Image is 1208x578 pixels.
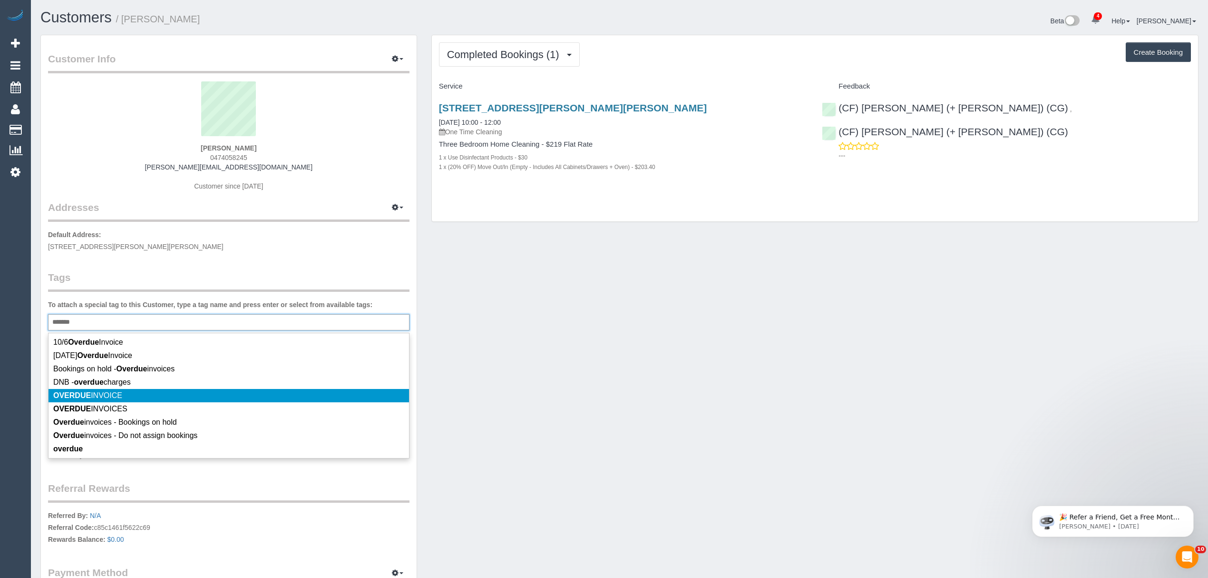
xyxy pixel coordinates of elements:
a: [PERSON_NAME][EMAIL_ADDRESS][DOMAIN_NAME] [145,163,312,171]
strong: [PERSON_NAME] [201,144,256,152]
h4: Feedback [822,82,1191,90]
button: Create Booking [1126,42,1191,62]
span: Completed Bookings (1) [447,49,564,60]
p: --- [838,151,1191,160]
span: , [1070,105,1072,113]
h4: Service [439,82,808,90]
em: OVERDUE [53,405,91,413]
img: Automaid Logo [6,10,25,23]
span: [DATE] Invoice [53,351,132,359]
a: $0.00 [107,536,124,543]
iframe: Intercom notifications message [1018,486,1208,552]
a: [STREET_ADDRESS][PERSON_NAME][PERSON_NAME] [439,102,707,113]
em: overdue [74,378,104,386]
em: Overdue [68,338,99,346]
label: To attach a special tag to this Customer, type a tag name and press enter or select from availabl... [48,300,372,309]
p: One Time Cleaning [439,127,808,137]
span: 0474058245 [210,154,247,161]
a: [PERSON_NAME] [1137,17,1196,25]
small: 1 x (20% OFF) Move Out/In (Empty - Includes All Cabinets/Drawers + Oven) - $203.40 [439,164,655,170]
a: (CF) [PERSON_NAME] (+ [PERSON_NAME]) (CG) [822,102,1068,113]
label: Rewards Balance: [48,535,106,544]
span: INVOICES [53,405,127,413]
span: Customer since [DATE] [194,182,263,190]
legend: Tags [48,270,409,292]
a: Help [1111,17,1130,25]
a: (CF) [PERSON_NAME] (+ [PERSON_NAME]) (CG) [822,126,1068,137]
a: 4 [1086,10,1105,30]
a: N/A [90,512,101,519]
label: Referred By: [48,511,88,520]
a: [DATE] 10:00 - 12:00 [439,119,501,126]
em: OVERDUE [53,391,91,399]
a: Beta [1051,17,1080,25]
small: 1 x Use Disinfectant Products - $30 [439,154,527,161]
a: Customers [40,9,112,26]
span: 4 [1094,12,1102,20]
span: [STREET_ADDRESS][PERSON_NAME][PERSON_NAME] [48,243,224,250]
em: Overdue [53,431,84,439]
span: INVOICE [53,391,122,399]
legend: Referral Rewards [48,481,409,503]
span: 10 [1195,546,1206,553]
span: invoices - Bookings on hold [53,418,177,426]
iframe: Intercom live chat [1176,546,1198,568]
em: Overdue [77,351,108,359]
p: c85c1461f5622c69 [48,511,409,547]
small: / [PERSON_NAME] [116,14,200,24]
span: DNB - charges [53,378,131,386]
label: Referral Code: [48,523,94,532]
em: overdue [53,445,83,453]
span: invoices - Do not assign bookings [53,431,197,439]
span: 10/6 Invoice [53,338,123,346]
img: New interface [1064,15,1080,28]
legend: Customer Info [48,52,409,73]
span: Bookings on hold - invoices [53,365,175,373]
label: Default Address: [48,230,101,239]
h4: Three Bedroom Home Cleaning - $219 Flat Rate [439,140,808,149]
button: Completed Bookings (1) [439,42,580,67]
em: Overdue [117,365,147,373]
em: Overdue [53,418,84,426]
